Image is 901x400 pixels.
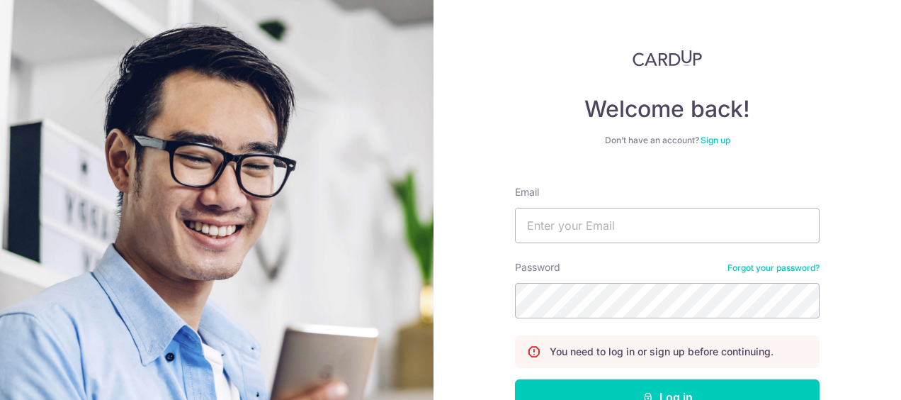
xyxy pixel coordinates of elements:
[515,185,539,199] label: Email
[515,95,820,123] h4: Welcome back!
[633,50,702,67] img: CardUp Logo
[701,135,730,145] a: Sign up
[515,208,820,243] input: Enter your Email
[550,345,773,359] p: You need to log in or sign up before continuing.
[515,135,820,146] div: Don’t have an account?
[515,260,560,274] label: Password
[727,262,820,274] a: Forgot your password?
